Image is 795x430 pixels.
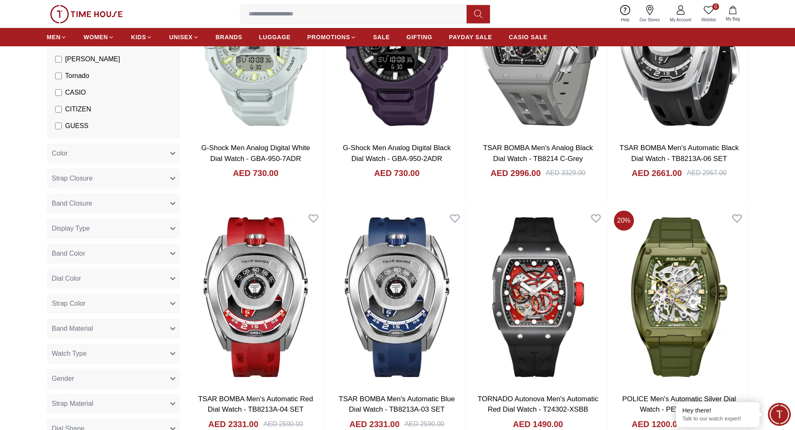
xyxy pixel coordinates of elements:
[449,30,492,45] a: PAYDAY SALE
[666,17,695,23] span: My Account
[636,17,663,23] span: Our Stores
[614,211,634,231] span: 20 %
[490,167,540,179] h4: AED 2996.00
[611,207,748,387] img: POLICE Men's Automatic Silver Dial Watch - PEWJR0005906
[47,168,180,189] button: Strap Closure
[52,148,68,158] span: Color
[131,33,146,41] span: KIDS
[698,17,719,23] span: Wishlist
[83,33,108,41] span: WOMEN
[52,299,86,309] span: Strap Color
[187,207,324,387] img: TSAR BOMBA Men's Automatic Red Dial Watch - TB8213A-04 SET
[47,33,61,41] span: MEN
[478,395,598,414] a: TORNADO Autonova Men's Automatic Red Dial Watch - T24302-XSBB
[47,294,180,314] button: Strap Color
[343,144,451,163] a: G-Shock Men Analog Digital Black Dial Watch - GBA-950-2ADR
[374,167,419,179] h4: AED 730.00
[55,73,62,79] input: Tornado
[47,244,180,264] button: Band Color
[328,207,465,387] img: TSAR BOMBA Men's Automatic Blue Dial Watch - TB8213A-03 SET
[373,33,390,41] span: SALE
[622,395,736,414] a: POLICE Men's Automatic Silver Dial Watch - PEWJR0005906
[259,30,291,45] a: LUGGAGE
[620,144,739,163] a: TSAR BOMBA Men's Automatic Black Dial Watch - TB8213A-06 SET
[404,419,444,429] div: AED 2590.00
[618,17,633,23] span: Help
[339,395,455,414] a: TSAR BOMBA Men's Automatic Blue Dial Watch - TB8213A-03 SET
[47,319,180,339] button: Band Material
[198,395,313,414] a: TSAR BOMBA Men's Automatic Red Dial Watch - TB8213A-04 SET
[55,123,62,129] input: GUESS
[131,30,152,45] a: KIDS
[632,418,682,430] h4: AED 1200.00
[50,5,123,23] img: ...
[55,89,62,96] input: CASIO
[509,30,548,45] a: CASIO SALE
[65,88,86,98] span: CASIO
[65,104,91,114] span: CITIZEN
[47,344,180,364] button: Watch Type
[216,30,242,45] a: BRANDS
[697,3,721,25] a: 0Wishlist
[65,54,120,64] span: [PERSON_NAME]
[55,106,62,113] input: CITIZEN
[616,3,635,25] a: Help
[259,33,291,41] span: LUGGAGE
[632,167,682,179] h4: AED 2661.00
[65,71,89,81] span: Tornado
[47,394,180,414] button: Strap Material
[52,274,81,284] span: Dial Color
[169,30,199,45] a: UNISEX
[47,143,180,163] button: Color
[546,168,586,178] div: AED 3329.00
[483,144,593,163] a: TSAR BOMBA Men's Analog Black Dial Watch - TB8214 C-Grey
[47,269,180,289] button: Dial Color
[83,30,114,45] a: WOMEN
[52,224,90,234] span: Display Type
[47,30,67,45] a: MEN
[712,3,719,10] span: 0
[52,174,93,184] span: Strap Closure
[722,16,743,22] span: My Bag
[52,399,93,409] span: Strap Material
[52,374,74,384] span: Gender
[47,219,180,239] button: Display Type
[768,403,791,426] div: Chat Widget
[52,349,87,359] span: Watch Type
[65,138,90,148] span: ORIENT
[216,33,242,41] span: BRANDS
[721,4,745,24] button: My Bag
[509,33,548,41] span: CASIO SALE
[406,30,432,45] a: GIFTING
[469,207,607,387] img: TORNADO Autonova Men's Automatic Red Dial Watch - T24302-XSBB
[65,121,88,131] span: GUESS
[373,30,390,45] a: SALE
[513,418,563,430] h4: AED 1490.00
[55,56,62,63] input: [PERSON_NAME]
[52,249,85,259] span: Band Color
[687,168,727,178] div: AED 2957.00
[307,33,350,41] span: PROMOTIONS
[349,418,399,430] h4: AED 2331.00
[449,33,492,41] span: PAYDAY SALE
[169,33,192,41] span: UNISEX
[52,324,93,334] span: Band Material
[263,419,303,429] div: AED 2590.00
[406,33,432,41] span: GIFTING
[307,30,356,45] a: PROMOTIONS
[635,3,665,25] a: Our Stores
[47,194,180,214] button: Band Closure
[208,418,258,430] h4: AED 2331.00
[682,406,753,415] div: Hey there!
[201,144,310,163] a: G-Shock Men Analog Digital White Dial Watch - GBA-950-7ADR
[233,167,278,179] h4: AED 730.00
[47,369,180,389] button: Gender
[682,415,753,422] p: Talk to our watch expert!
[52,199,92,209] span: Band Closure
